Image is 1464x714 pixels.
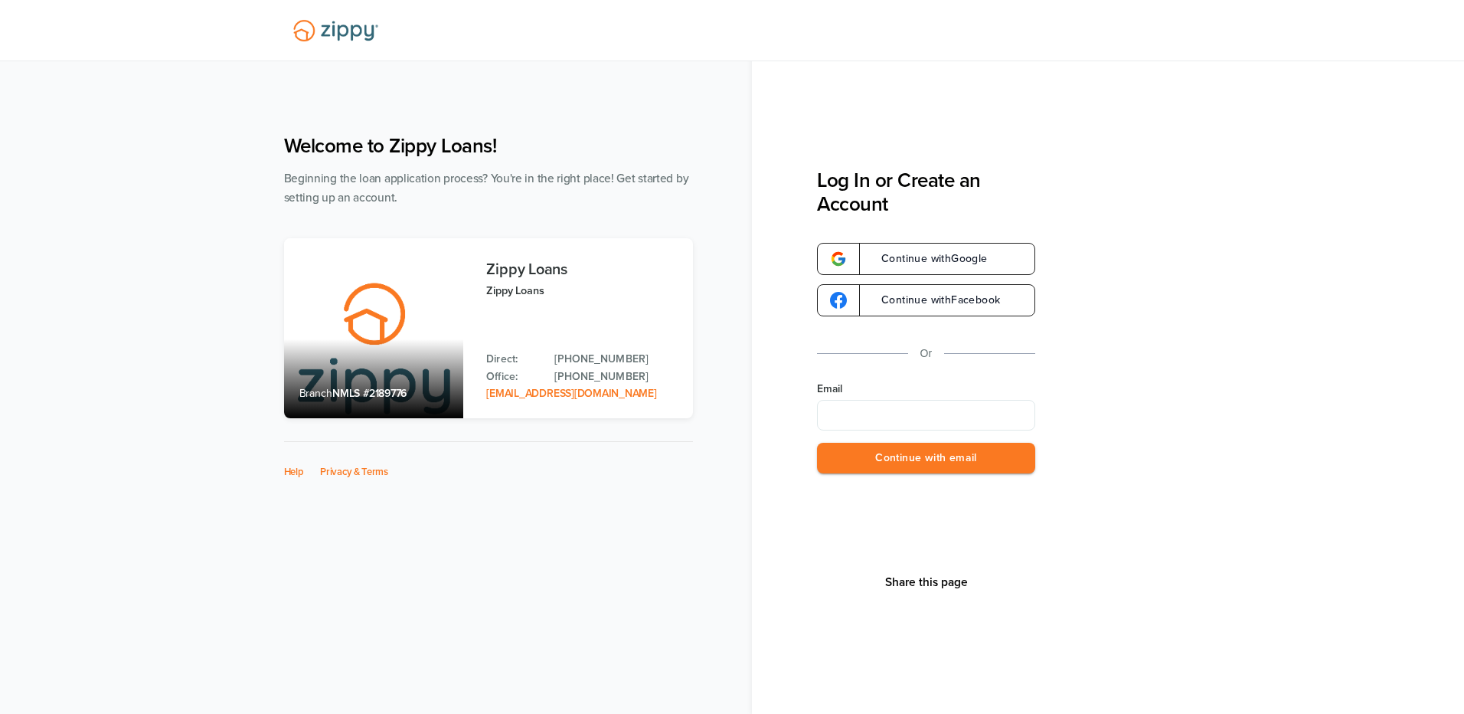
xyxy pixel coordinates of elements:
[920,344,933,363] p: Or
[486,282,677,300] p: Zippy Loans
[320,466,388,478] a: Privacy & Terms
[817,400,1035,431] input: Email Address
[817,169,1035,216] h3: Log In or Create an Account
[554,368,677,385] a: Office Phone: 512-975-2947
[830,292,847,309] img: google-logo
[284,13,387,48] img: Lender Logo
[284,172,689,205] span: Beginning the loan application process? You're in the right place! Get started by setting up an a...
[486,368,539,385] p: Office:
[486,351,539,368] p: Direct:
[486,261,677,278] h3: Zippy Loans
[881,575,972,590] button: Share This Page
[284,466,304,478] a: Help
[830,251,847,267] img: google-logo
[817,284,1035,316] a: google-logoContinue withFacebook
[866,295,1000,306] span: Continue with Facebook
[486,387,656,400] a: Email Address: zippyguide@zippymh.com
[817,243,1035,275] a: google-logoContinue withGoogle
[332,387,407,400] span: NMLS #2189776
[817,443,1035,474] button: Continue with email
[299,387,333,400] span: Branch
[817,382,1035,397] label: Email
[866,254,988,264] span: Continue with Google
[284,134,693,158] h1: Welcome to Zippy Loans!
[554,351,677,368] a: Direct Phone: 512-975-2947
